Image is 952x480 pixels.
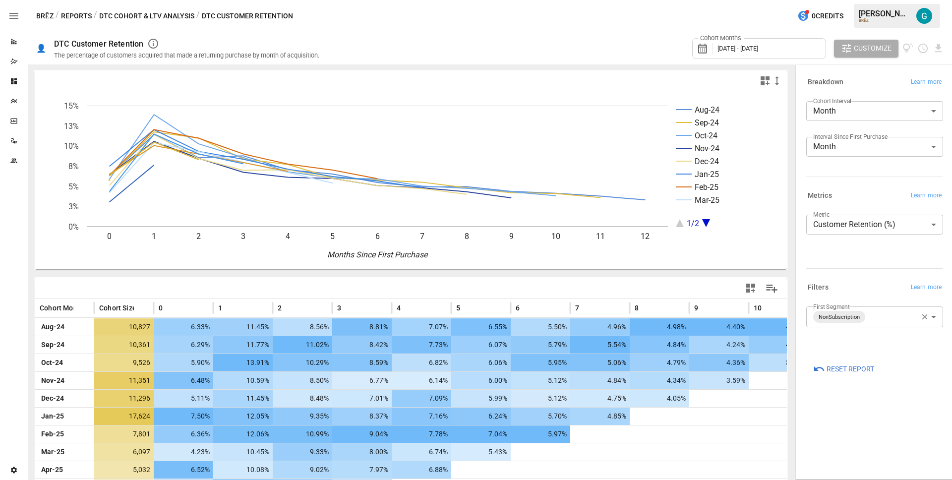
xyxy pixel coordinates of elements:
[635,336,687,354] span: 4.84%
[516,354,568,371] span: 5.95%
[330,232,335,241] text: 5
[337,372,390,389] span: 6.77%
[806,215,943,235] div: Customer Retention (%)
[397,443,449,461] span: 6.74%
[337,390,390,407] span: 7.01%
[575,303,579,313] span: 7
[99,390,152,407] span: 11,296
[456,372,509,389] span: 6.00%
[342,301,356,315] button: Sort
[56,10,59,22] div: /
[695,195,719,205] text: Mar-25
[754,354,806,371] span: 3.85%
[99,372,152,389] span: 11,351
[916,8,932,24] img: Gavin Acres
[283,301,297,315] button: Sort
[516,425,568,443] span: 5.97%
[218,408,271,425] span: 12.05%
[241,232,245,241] text: 3
[754,318,806,336] span: 4.17%
[337,354,390,371] span: 8.59%
[695,105,719,115] text: Aug-24
[218,318,271,336] span: 11.45%
[218,372,271,389] span: 10.59%
[99,408,152,425] span: 17,624
[218,443,271,461] span: 10.45%
[36,44,46,53] div: 👤
[694,336,747,354] span: 4.24%
[40,354,89,371] span: Oct-24
[337,303,341,313] span: 3
[278,336,330,354] span: 11.02%
[695,131,717,140] text: Oct-24
[813,302,850,311] label: First Segment
[635,303,639,313] span: 8
[99,336,152,354] span: 10,361
[694,354,747,371] span: 4.36%
[159,354,211,371] span: 5.90%
[337,425,390,443] span: 9.04%
[397,354,449,371] span: 6.82%
[516,336,568,354] span: 5.79%
[854,42,892,55] span: Customize
[911,283,942,293] span: Learn more
[695,182,718,192] text: Feb-25
[159,425,211,443] span: 6.36%
[806,360,881,378] button: Reset Report
[327,250,428,259] text: Months Since First Purchase
[159,336,211,354] span: 6.29%
[813,132,888,141] label: Interval Since First Purchase
[278,461,330,479] span: 9.02%
[54,39,143,49] div: DTC Customer Retention
[694,318,747,336] span: 4.40%
[516,390,568,407] span: 5.12%
[64,141,79,151] text: 10%
[35,91,779,269] svg: A chart.
[159,390,211,407] span: 5.11%
[456,318,509,336] span: 6.55%
[694,372,747,389] span: 3.59%
[40,408,89,425] span: Jan-25
[910,2,938,30] button: Gavin Acres
[575,354,628,371] span: 5.06%
[808,77,843,88] h6: Breakdown
[159,372,211,389] span: 6.48%
[164,301,178,315] button: Sort
[159,461,211,479] span: 6.52%
[551,232,560,241] text: 10
[813,210,830,219] label: Metric
[465,232,469,241] text: 8
[580,301,594,315] button: Sort
[806,101,943,121] div: Month
[54,52,319,59] div: The percentage of customers acquired that made a returning purchase by month of acquisition.
[218,354,271,371] span: 13.91%
[61,10,92,22] button: Reports
[40,443,89,461] span: Mar-25
[911,191,942,201] span: Learn more
[813,97,851,105] label: Cohort Interval
[575,318,628,336] span: 4.96%
[397,318,449,336] span: 7.07%
[812,10,843,22] span: 0 Credits
[397,390,449,407] span: 7.09%
[461,301,475,315] button: Sort
[596,232,605,241] text: 11
[808,282,829,293] h6: Filters
[641,232,650,241] text: 12
[40,390,89,407] span: Dec-24
[196,232,201,241] text: 2
[218,390,271,407] span: 11.45%
[375,232,380,241] text: 6
[859,9,910,18] div: [PERSON_NAME]
[575,408,628,425] span: 4.85%
[159,303,163,313] span: 0
[278,372,330,389] span: 8.50%
[99,303,136,313] span: Cohort Size
[806,137,943,157] div: Month
[698,34,744,43] label: Cohort Months
[40,461,89,479] span: Apr-25
[278,303,282,313] span: 2
[397,303,401,313] span: 4
[575,372,628,389] span: 4.84%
